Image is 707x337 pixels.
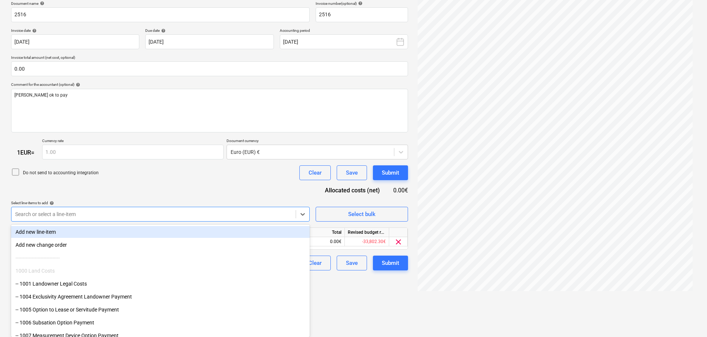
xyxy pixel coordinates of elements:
[11,317,310,328] div: -- 1006 Subsation Option Payment
[300,228,345,237] div: Total
[11,252,310,264] div: ------------------------------
[300,237,345,246] div: 0.00€
[11,265,310,277] div: 1000 Land Costs
[48,201,54,205] span: help
[382,168,399,178] div: Submit
[373,256,408,270] button: Submit
[14,92,68,98] span: [PERSON_NAME] ok to pay
[309,258,322,268] div: Clear
[346,168,358,178] div: Save
[382,258,399,268] div: Submit
[31,28,37,33] span: help
[11,278,310,290] div: -- 1001 Landowner Legal Costs
[227,138,408,145] p: Document currency
[316,1,408,6] div: Invoice number (optional)
[394,237,403,246] span: clear
[11,34,139,49] input: Invoice date not specified
[11,226,310,238] div: Add new line-item
[299,165,331,180] button: Clear
[11,149,42,156] div: 1 EUR =
[316,7,408,22] input: Invoice number
[145,34,273,49] input: Due date not specified
[11,61,408,76] input: Invoice total amount (net cost, optional)
[316,207,408,222] button: Select bulk
[280,34,408,49] button: [DATE]
[280,28,408,34] p: Accounting period
[346,258,358,268] div: Save
[11,1,310,6] div: Document name
[74,82,80,87] span: help
[670,301,707,337] iframe: Chat Widget
[11,82,408,87] div: Comment for the accountant (optional)
[11,200,310,205] div: Select line-items to add
[11,28,139,33] div: Invoice date
[11,304,310,316] div: -- 1005 Option to Lease or Servitude Payment
[11,239,310,251] div: Add new change order
[309,168,322,178] div: Clear
[345,228,389,237] div: Revised budget remaining
[345,237,389,246] div: -33,802.30€
[38,1,44,6] span: help
[312,186,392,195] div: Allocated costs (net)
[11,291,310,303] div: -- 1004 Exclusivity Agreement Landowner Payment
[23,170,99,176] p: Do not send to accounting integration
[392,186,408,195] div: 0.00€
[373,165,408,180] button: Submit
[11,7,310,22] input: Document name
[145,28,273,33] div: Due date
[357,1,363,6] span: help
[337,165,367,180] button: Save
[160,28,166,33] span: help
[348,209,375,219] div: Select bulk
[299,256,331,270] button: Clear
[42,138,224,145] p: Currency rate
[337,256,367,270] button: Save
[11,55,408,61] p: Invoice total amount (net cost, optional)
